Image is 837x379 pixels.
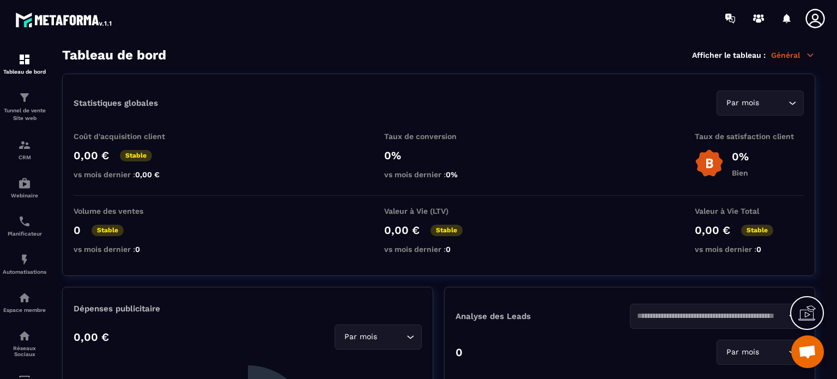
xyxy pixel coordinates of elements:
p: Stable [120,150,152,161]
p: 0 [456,346,463,359]
div: Search for option [630,304,804,329]
p: Analyse des Leads [456,311,630,321]
p: vs mois dernier : [74,170,183,179]
p: Espace membre [3,307,46,313]
p: 0,00 € [74,330,109,344]
p: Stable [92,225,124,236]
p: 0,00 € [384,224,420,237]
p: vs mois dernier : [74,245,183,254]
a: automationsautomationsWebinaire [3,169,46,207]
img: formation [18,53,31,66]
a: formationformationTunnel de vente Site web [3,83,46,130]
img: scheduler [18,215,31,228]
p: CRM [3,154,46,160]
p: 0% [384,149,493,162]
span: 0 [756,245,761,254]
input: Search for option [379,331,404,343]
p: Dépenses publicitaire [74,304,422,314]
a: formationformationTableau de bord [3,45,46,83]
span: Par mois [724,97,761,109]
p: Bien [732,169,749,177]
img: automations [18,291,31,304]
img: b-badge-o.b3b20ee6.svg [695,149,724,178]
span: 0,00 € [135,170,160,179]
p: Afficher le tableau : [692,51,766,59]
span: 0 [446,245,451,254]
img: formation [18,91,31,104]
p: 0,00 € [74,149,109,162]
a: formationformationCRM [3,130,46,169]
p: 0 [74,224,81,237]
p: Réseaux Sociaux [3,345,46,357]
img: automations [18,253,31,266]
div: Search for option [717,91,804,116]
p: Général [771,50,815,60]
div: Ouvrir le chat [791,335,824,368]
span: 0 [135,245,140,254]
img: social-network [18,329,31,342]
a: social-networksocial-networkRéseaux Sociaux [3,321,46,365]
span: 0% [446,170,458,179]
div: Search for option [717,340,804,365]
a: automationsautomationsAutomatisations [3,245,46,283]
img: logo [15,10,113,29]
p: 0% [732,150,749,163]
p: Tableau de bord [3,69,46,75]
p: Volume des ventes [74,207,183,215]
p: Taux de conversion [384,132,493,141]
p: vs mois dernier : [384,245,493,254]
p: Automatisations [3,269,46,275]
p: Statistiques globales [74,98,158,108]
span: Par mois [342,331,379,343]
p: Webinaire [3,192,46,198]
p: Tunnel de vente Site web [3,107,46,122]
span: Par mois [724,346,761,358]
img: formation [18,139,31,152]
a: automationsautomationsEspace membre [3,283,46,321]
p: Stable [430,225,463,236]
img: automations [18,177,31,190]
a: schedulerschedulerPlanificateur [3,207,46,245]
input: Search for option [637,310,786,322]
div: Search for option [335,324,422,350]
p: Stable [741,225,773,236]
p: Valeur à Vie (LTV) [384,207,493,215]
p: vs mois dernier : [384,170,493,179]
input: Search for option [761,97,786,109]
input: Search for option [761,346,786,358]
h3: Tableau de bord [62,47,166,63]
p: Coût d'acquisition client [74,132,183,141]
p: Valeur à Vie Total [695,207,804,215]
p: Planificateur [3,231,46,237]
p: 0,00 € [695,224,730,237]
p: vs mois dernier : [695,245,804,254]
p: Taux de satisfaction client [695,132,804,141]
